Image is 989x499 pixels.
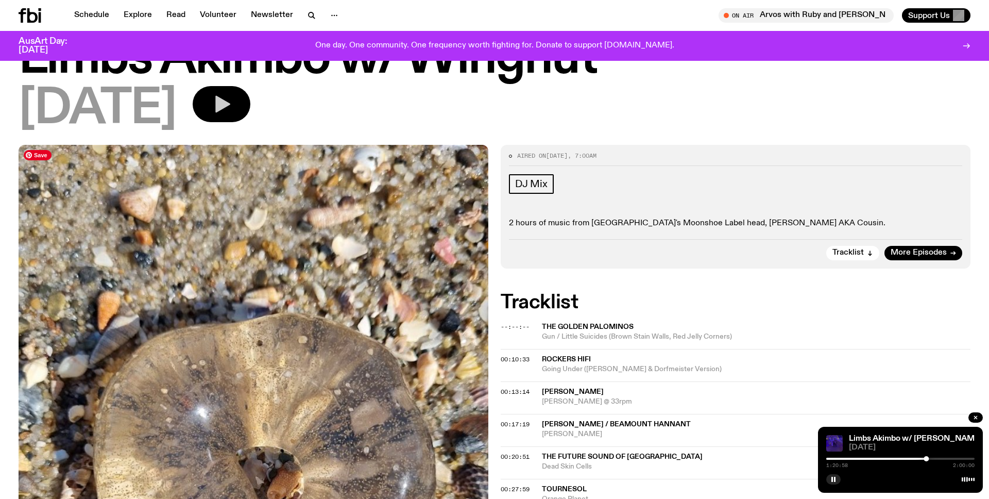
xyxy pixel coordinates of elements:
button: 00:13:14 [501,389,530,395]
button: On AirArvos with Ruby and [PERSON_NAME] [719,8,894,23]
span: [DATE] [546,152,568,160]
h3: AusArt Day: [DATE] [19,37,84,55]
button: 00:20:51 [501,454,530,460]
span: Tournesol [542,486,587,493]
span: [PERSON_NAME] @ 33rpm [542,397,970,407]
span: Tracklist [832,249,864,257]
p: 2 hours of music from [GEOGRAPHIC_DATA]'s Moonshoe Label head, [PERSON_NAME] AKA Cousin. [509,219,962,228]
span: The Future Sound of [GEOGRAPHIC_DATA] [542,453,703,460]
span: 00:20:51 [501,453,530,461]
button: 00:17:19 [501,422,530,427]
a: DJ Mix [509,174,554,194]
button: Support Us [902,8,970,23]
span: More Episodes [891,249,947,257]
p: One day. One community. One frequency worth fighting for. Donate to support [DOMAIN_NAME]. [315,41,674,51]
a: Schedule [68,8,115,23]
span: Gun / Little Suicides (Brown Stain Walls, Red Jelly Corners) [542,332,970,342]
span: Going Under ([PERSON_NAME] & Dorfmeister Version) [542,364,970,374]
span: 2:00:00 [953,463,975,468]
button: 00:27:59 [501,487,530,492]
a: Read [160,8,192,23]
span: DJ Mix [515,178,548,190]
span: 1:20:58 [826,463,848,468]
span: [DATE] [19,86,176,132]
span: The Golden Palominos [542,323,634,330]
span: Rockers HiFi [542,356,591,363]
a: Newsletter [245,8,299,23]
span: Support Us [908,11,950,20]
a: Limbs Akimbo w/ [PERSON_NAME] [849,435,982,443]
span: --:--:-- [501,323,530,331]
button: Tracklist [826,246,879,260]
span: 00:13:14 [501,388,530,396]
span: Aired on [517,152,546,160]
span: [PERSON_NAME] / Beamount Hannant [542,421,691,428]
span: 00:10:33 [501,355,530,363]
span: , 7:00am [568,152,596,160]
span: [PERSON_NAME] [542,429,970,439]
a: Explore [117,8,158,23]
h1: Limbs Akimbo w/ Wingnut [19,36,970,82]
span: 00:27:59 [501,485,530,493]
span: [PERSON_NAME] [542,388,604,395]
h2: Tracklist [501,293,970,312]
a: More Episodes [884,246,962,260]
button: 00:10:33 [501,357,530,362]
span: [DATE] [849,444,975,452]
a: Volunteer [194,8,243,23]
span: 00:17:19 [501,420,530,428]
span: Dead Skin Cells [542,462,970,472]
span: Save [24,150,52,160]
